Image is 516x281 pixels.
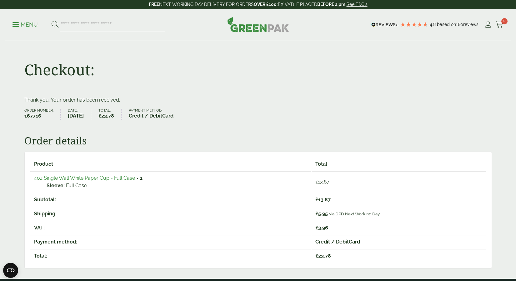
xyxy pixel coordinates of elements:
i: Cart [496,22,503,28]
small: via DPD Next Working Day [329,211,380,216]
bdi: 23.78 [98,113,114,119]
h2: Order details [24,135,492,147]
a: Menu [13,21,38,27]
th: Subtotal: [30,193,311,206]
button: Open CMP widget [3,263,18,278]
li: Payment method: [129,109,181,120]
span: £ [315,197,318,203]
p: Thank you. Your order has been received. [24,96,492,104]
i: My Account [484,22,492,28]
th: VAT: [30,221,311,234]
img: GreenPak Supplies [227,17,289,32]
td: Credit / DebitCard [312,235,486,248]
span: reviews [463,22,478,27]
span: 3.96 [315,225,328,231]
strong: Credit / DebitCard [129,112,173,120]
th: Shipping: [30,207,311,220]
span: 23.78 [315,253,331,259]
li: Order number: [24,109,61,120]
strong: [DATE] [68,112,84,120]
th: Total: [30,249,311,263]
strong: OVER £100 [254,2,277,7]
strong: × 1 [136,175,143,181]
span: Based on [437,22,456,27]
span: £ [315,253,318,259]
strong: BEFORE 2 pm [317,2,345,7]
span: £ [315,179,318,185]
span: £ [315,211,318,217]
th: Payment method: [30,235,311,248]
span: £ [98,113,101,119]
p: Menu [13,21,38,28]
strong: Sleeve: [47,182,65,189]
th: Total [312,158,486,171]
span: 4.8 [430,22,437,27]
a: See T&C's [347,2,368,7]
h1: Checkout: [24,61,95,79]
span: 13.87 [315,197,331,203]
strong: 167716 [24,112,53,120]
span: 5.95 [315,211,328,217]
a: 0 [496,20,503,29]
bdi: 13.87 [315,179,329,185]
span: 0 [501,18,508,24]
strong: FREE [149,2,159,7]
span: £ [315,225,318,231]
div: 4.78 Stars [400,22,428,27]
p: Full Case [47,182,308,189]
span: 180 [456,22,463,27]
a: 4oz Single Wall White Paper Cup - Full Case [34,175,135,181]
th: Product [30,158,311,171]
img: REVIEWS.io [371,23,398,27]
li: Total: [98,109,122,120]
li: Date: [68,109,91,120]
